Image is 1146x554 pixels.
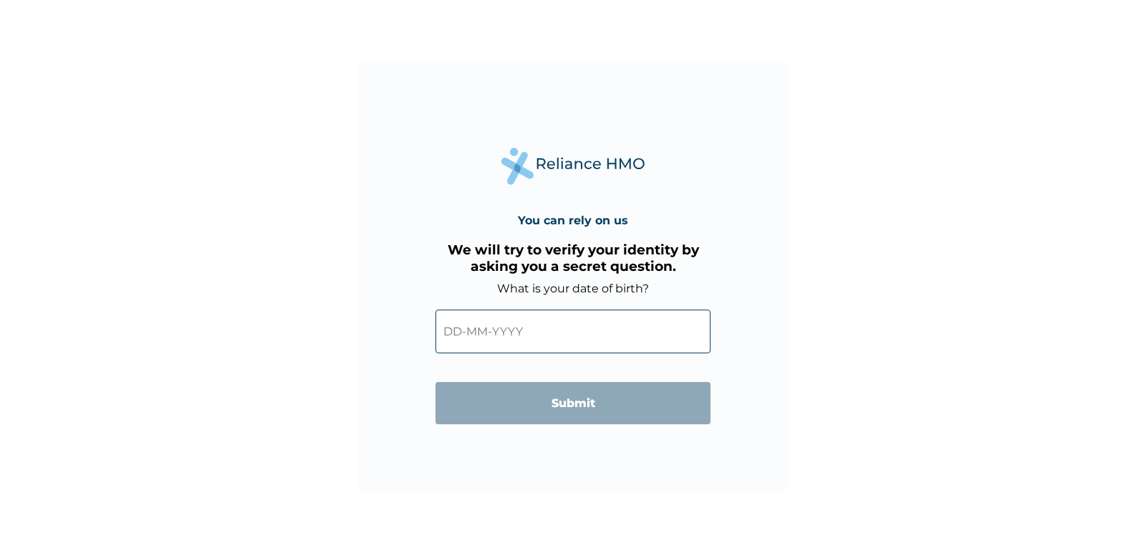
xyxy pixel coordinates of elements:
[497,282,649,295] label: What is your date of birth?
[518,214,628,227] h4: You can rely on us
[501,148,645,184] img: Reliance Health's Logo
[435,382,711,424] input: Submit
[435,310,711,353] input: DD-MM-YYYY
[435,242,711,274] h3: We will try to verify your identity by asking you a secret question.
